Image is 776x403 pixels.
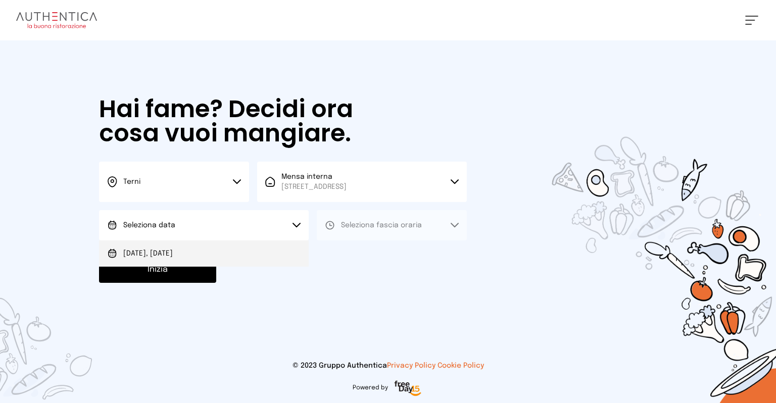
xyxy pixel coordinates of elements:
[353,384,388,392] span: Powered by
[341,222,422,229] span: Seleziona fascia oraria
[438,362,484,369] a: Cookie Policy
[317,210,467,240] button: Seleziona fascia oraria
[123,222,175,229] span: Seleziona data
[392,379,424,399] img: logo-freeday.3e08031.png
[16,361,760,371] p: © 2023 Gruppo Authentica
[387,362,435,369] a: Privacy Policy
[99,210,309,240] button: Seleziona data
[123,248,173,259] span: [DATE], [DATE]
[99,257,216,283] button: Inizia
